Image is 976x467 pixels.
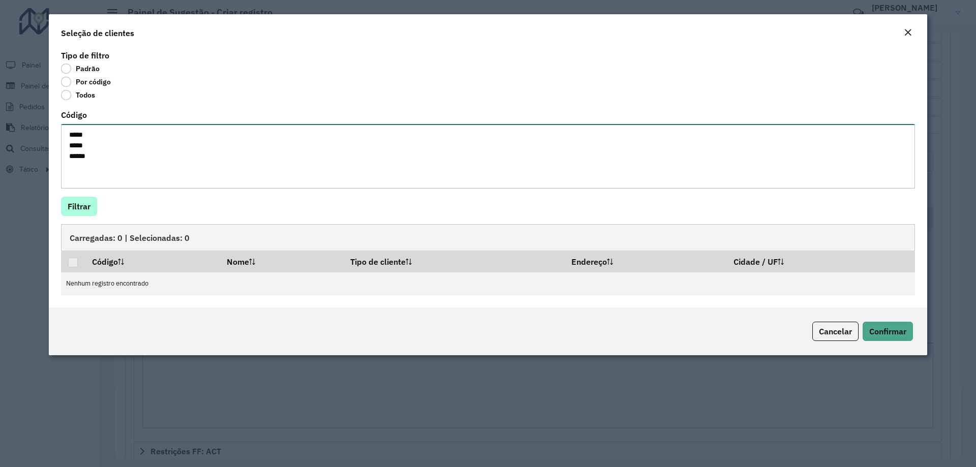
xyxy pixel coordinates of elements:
em: Fechar [904,28,912,37]
label: Por código [61,77,111,87]
span: Confirmar [869,326,906,336]
button: Confirmar [863,322,913,341]
th: Código [85,251,219,272]
button: Close [901,26,915,40]
button: Filtrar [61,197,97,216]
label: Tipo de filtro [61,49,109,61]
th: Endereço [564,251,727,272]
label: Código [61,109,87,121]
th: Nome [220,251,344,272]
label: Padrão [61,64,100,74]
td: Nenhum registro encontrado [61,272,915,295]
button: Cancelar [812,322,859,341]
th: Tipo de cliente [344,251,564,272]
span: Cancelar [819,326,852,336]
label: Todos [61,90,95,100]
h4: Seleção de clientes [61,27,134,39]
div: Carregadas: 0 | Selecionadas: 0 [61,224,915,251]
th: Cidade / UF [727,251,915,272]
